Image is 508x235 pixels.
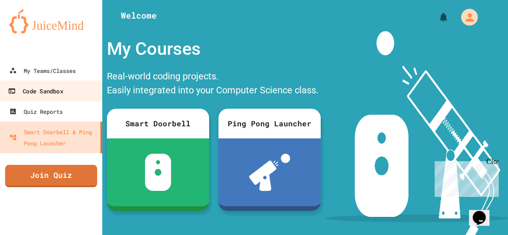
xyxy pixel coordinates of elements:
[5,165,97,187] a: Join Quiz
[9,126,97,149] div: Smart Doorbell & Ping Pong Launcher
[8,85,63,97] div: Code Sandbox
[4,4,64,59] div: Chat with us now!Close
[249,154,290,191] img: ppl-with-ball.png
[469,198,499,226] iframe: chat widget
[145,154,172,191] img: sdb-white.svg
[102,67,325,102] div: Real-world coding projects. Easily integrated into your Computer Science class.
[451,7,480,28] div: My Account
[9,9,93,33] img: logo-orange.svg
[218,109,321,138] div: Ping Pong Launcher
[107,109,209,138] div: Smart Doorbell
[9,106,63,117] div: Quiz Reports
[431,157,499,197] iframe: chat widget
[421,9,451,25] div: My Notifications
[9,65,76,76] div: My Teams/Classes
[102,31,325,67] div: My Courses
